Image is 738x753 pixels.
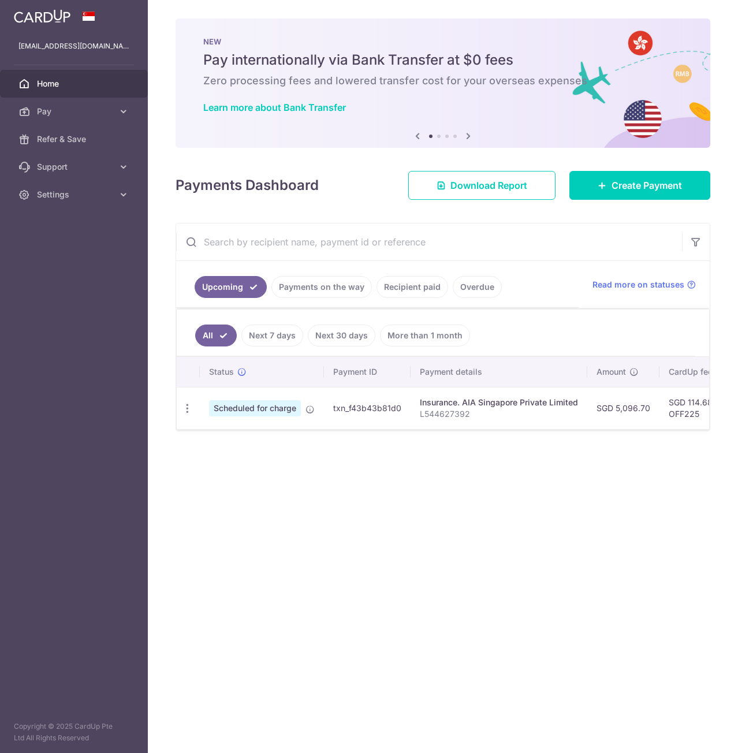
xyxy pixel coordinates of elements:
[176,223,682,260] input: Search by recipient name, payment id or reference
[241,325,303,346] a: Next 7 days
[37,161,113,173] span: Support
[203,37,683,46] p: NEW
[597,366,626,378] span: Amount
[37,106,113,117] span: Pay
[203,74,683,88] h6: Zero processing fees and lowered transfer cost for your overseas expenses
[592,279,684,290] span: Read more on statuses
[209,400,301,416] span: Scheduled for charge
[669,366,713,378] span: CardUp fee
[203,102,346,113] a: Learn more about Bank Transfer
[420,408,578,420] p: L544627392
[569,171,710,200] a: Create Payment
[408,171,556,200] a: Download Report
[411,357,587,387] th: Payment details
[176,18,710,148] img: Bank transfer banner
[195,325,237,346] a: All
[453,276,502,298] a: Overdue
[18,40,129,52] p: [EMAIL_ADDRESS][DOMAIN_NAME]
[14,9,70,23] img: CardUp
[612,178,682,192] span: Create Payment
[380,325,470,346] a: More than 1 month
[308,325,375,346] a: Next 30 days
[209,366,234,378] span: Status
[37,189,113,200] span: Settings
[420,397,578,408] div: Insurance. AIA Singapore Private Limited
[176,175,319,196] h4: Payments Dashboard
[271,276,372,298] a: Payments on the way
[195,276,267,298] a: Upcoming
[592,279,696,290] a: Read more on statuses
[324,387,411,429] td: txn_f43b43b81d0
[659,387,735,429] td: SGD 114.68 OFF225
[203,51,683,69] h5: Pay internationally via Bank Transfer at $0 fees
[587,387,659,429] td: SGD 5,096.70
[324,357,411,387] th: Payment ID
[37,78,113,90] span: Home
[450,178,527,192] span: Download Report
[377,276,448,298] a: Recipient paid
[37,133,113,145] span: Refer & Save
